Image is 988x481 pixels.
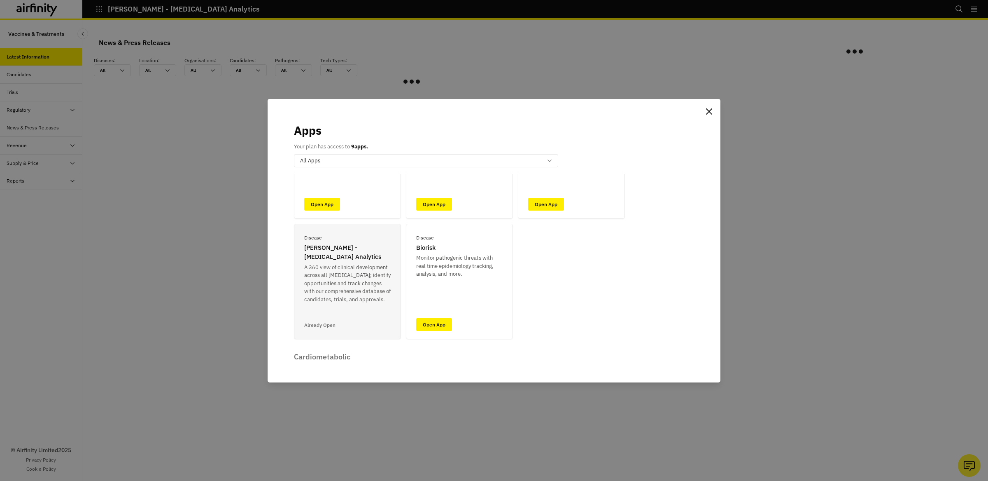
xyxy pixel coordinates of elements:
p: Already Open [304,321,336,328]
p: All Apps [300,156,320,164]
a: Open App [416,197,452,210]
a: Open App [528,197,564,210]
a: Open App [416,318,452,331]
p: [PERSON_NAME] - [MEDICAL_DATA] Analytics [304,243,391,261]
p: Your plan has access to [294,143,368,150]
a: Open App [304,197,340,210]
p: Disease [416,234,434,241]
p: Disease [304,234,322,241]
p: A complete 360 view on the progression of the [MEDICAL_DATA] pandemic, the political responses, a... [304,134,391,174]
p: A 360 view of clinical development across all [MEDICAL_DATA]; identify opportunities and track ch... [304,263,391,303]
p: Apps [294,122,322,139]
p: Biorisk [416,243,436,252]
b: 9 apps. [351,143,368,150]
p: A complete 360 view on [MEDICAL_DATA] and the latest science, competitive insights, and market an... [528,134,615,174]
p: Cardiometabolic [294,352,401,361]
p: A complete 360 view on seasonal RSV and the latest science, competitive insights, and market anal... [416,134,503,174]
p: Monitor pathogenic threats with real time epidemiology tracking, analysis, and more. [416,253,503,277]
button: Close [702,105,715,118]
